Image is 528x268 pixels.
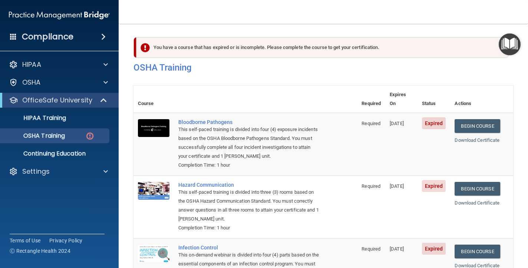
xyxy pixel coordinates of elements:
[9,60,108,69] a: HIPAA
[357,86,385,113] th: Required
[178,125,320,161] div: This self-paced training is divided into four (4) exposure incidents based on the OSHA Bloodborne...
[362,121,380,126] span: Required
[10,247,70,255] span: Ⓒ Rectangle Health 2024
[5,150,106,157] p: Continuing Education
[9,8,110,23] img: PMB logo
[9,167,108,176] a: Settings
[22,32,73,42] h4: Compliance
[133,62,513,73] h4: OSHA Training
[85,131,95,141] img: danger-circle.6113f641.png
[178,182,320,188] a: Hazard Communication
[178,223,320,232] div: Completion Time: 1 hour
[455,119,500,133] a: Begin Course
[178,245,320,251] a: Infection Control
[10,237,40,244] a: Terms of Use
[22,60,41,69] p: HIPAA
[22,96,92,105] p: OfficeSafe University
[362,246,380,252] span: Required
[178,188,320,223] div: This self-paced training is divided into three (3) rooms based on the OSHA Hazard Communication S...
[422,243,446,255] span: Expired
[133,86,174,113] th: Course
[390,246,404,252] span: [DATE]
[9,78,108,87] a: OSHA
[455,137,499,143] a: Download Certificate
[49,237,83,244] a: Privacy Policy
[9,96,108,105] a: OfficeSafe University
[136,37,509,58] div: You have a course that has expired or is incomplete. Please complete the course to get your certi...
[499,33,521,55] button: Open Resource Center
[422,117,446,129] span: Expired
[141,43,150,52] img: exclamation-circle-solid-danger.72ef9ffc.png
[418,86,451,113] th: Status
[178,119,320,125] a: Bloodborne Pathogens
[362,183,380,189] span: Required
[5,132,65,140] p: OSHA Training
[390,183,404,189] span: [DATE]
[385,86,418,113] th: Expires On
[22,78,41,87] p: OSHA
[390,121,404,126] span: [DATE]
[22,167,50,176] p: Settings
[5,114,66,122] p: HIPAA Training
[178,161,320,170] div: Completion Time: 1 hour
[455,200,499,206] a: Download Certificate
[422,180,446,192] span: Expired
[450,86,513,113] th: Actions
[455,182,500,196] a: Begin Course
[455,245,500,258] a: Begin Course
